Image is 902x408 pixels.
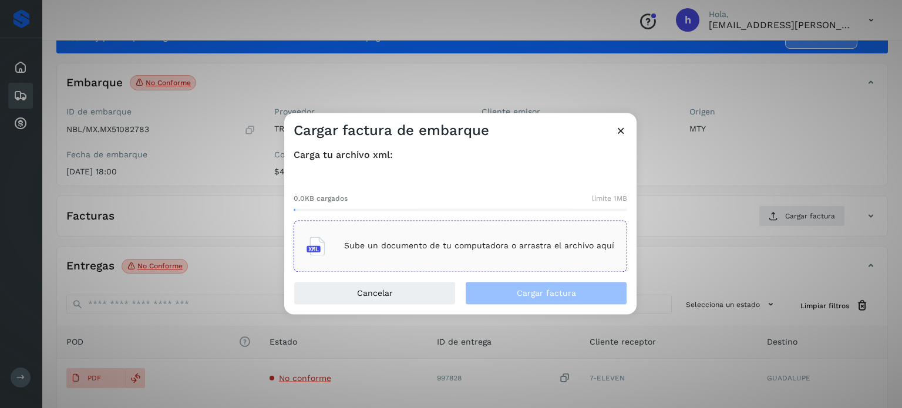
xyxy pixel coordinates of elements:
[592,193,627,204] span: límite 1MB
[294,193,348,204] span: 0.0KB cargados
[294,281,456,305] button: Cancelar
[357,289,393,297] span: Cancelar
[294,122,489,139] h3: Cargar factura de embarque
[465,281,627,305] button: Cargar factura
[294,149,627,160] h4: Carga tu archivo xml:
[517,289,576,297] span: Cargar factura
[344,241,614,251] p: Sube un documento de tu computadora o arrastra el archivo aquí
